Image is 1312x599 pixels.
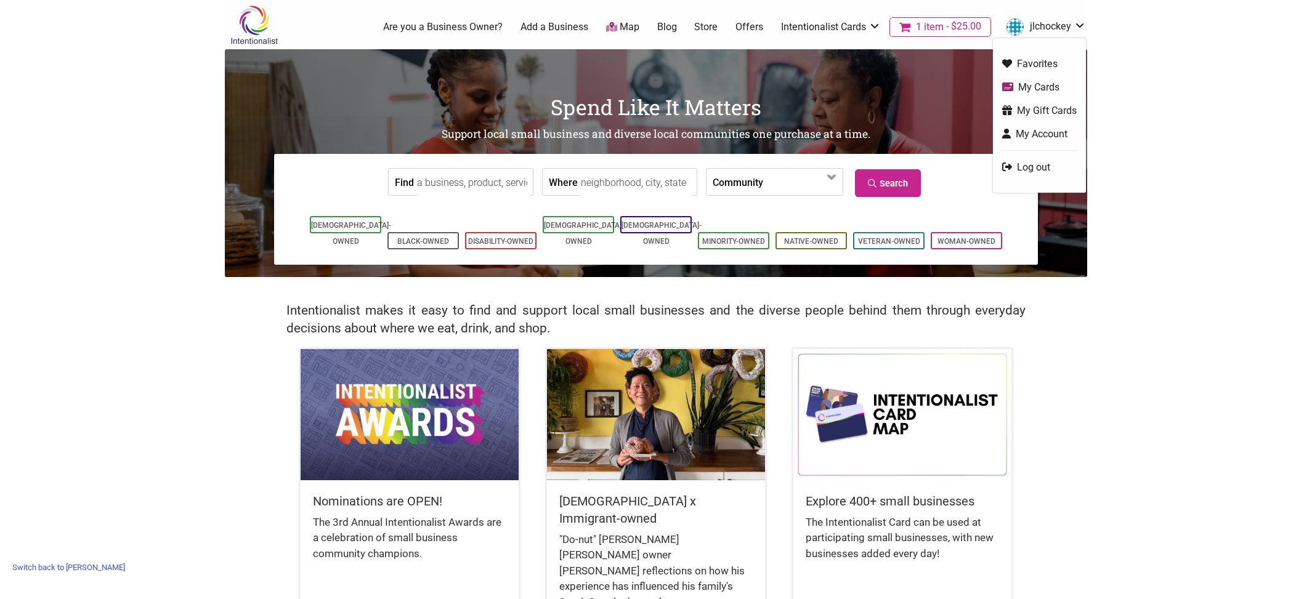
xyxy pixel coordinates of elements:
[395,169,414,195] label: Find
[784,237,838,246] a: Native-Owned
[313,492,506,510] h5: Nominations are OPEN!
[468,237,533,246] a: Disability-Owned
[313,515,506,574] div: The 3rd Annual Intentionalist Awards are a celebration of small business community champions.
[301,349,519,480] img: Intentionalist Awards
[735,20,763,34] a: Offers
[1002,57,1077,71] a: Favorites
[225,127,1087,142] h2: Support local small business and diverse local communities one purchase at a time.
[855,169,921,197] a: Search
[520,20,588,34] a: Add a Business
[899,21,913,33] i: Cart
[6,558,131,577] a: Switch back to [PERSON_NAME]
[1002,127,1077,141] a: My Account
[806,492,999,510] h5: Explore 400+ small businesses
[694,20,718,34] a: Store
[547,349,765,480] img: King Donuts - Hong Chhuor
[225,92,1087,122] h1: Spend Like It Matters
[1002,160,1077,174] a: Log out
[397,237,449,246] a: Black-Owned
[383,20,503,34] a: Are you a Business Owner?
[793,349,1011,480] img: Intentionalist Card Map
[858,237,920,246] a: Veteran-Owned
[549,169,578,195] label: Where
[1002,80,1077,94] a: My Cards
[657,20,677,34] a: Blog
[702,237,765,246] a: Minority-Owned
[311,221,391,246] a: [DEMOGRAPHIC_DATA]-Owned
[622,221,702,246] a: [DEMOGRAPHIC_DATA]-Owned
[286,302,1026,337] h2: Intentionalist makes it easy to find and support local small businesses and the diverse people be...
[781,20,881,34] a: Intentionalist Cards
[944,22,981,31] span: $25.00
[544,221,624,246] a: [DEMOGRAPHIC_DATA]-Owned
[1000,16,1086,38] a: jlchockey
[606,20,639,34] a: Map
[806,515,999,574] div: The Intentionalist Card can be used at participating small businesses, with new businesses added ...
[916,22,944,32] span: 1 item
[1002,103,1077,118] a: My Gift Cards
[889,17,991,37] a: Cart1 item$25.00
[417,169,530,196] input: a business, product, service
[713,169,763,195] label: Community
[581,169,694,196] input: neighborhood, city, state
[937,237,995,246] a: Woman-Owned
[225,5,283,45] img: Intentionalist
[559,492,753,527] h5: [DEMOGRAPHIC_DATA] x Immigrant-owned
